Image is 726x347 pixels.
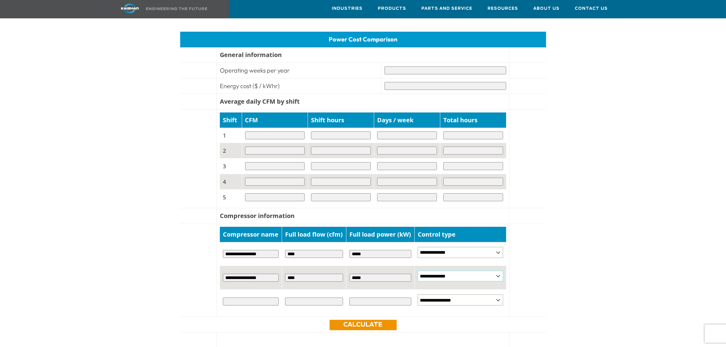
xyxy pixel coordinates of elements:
[220,212,295,220] b: Compressor information
[242,113,308,128] td: CFM
[415,227,506,242] td: Control type
[329,35,397,43] span: Power Cost Comparison
[220,227,282,242] td: Compressor name
[282,227,346,242] td: Full load flow (cfm)
[308,113,374,128] td: Shift hours
[220,82,280,90] span: Energy cost ($ / kWhr)
[220,97,300,106] b: Average daily CFM by shift
[378,0,406,17] a: Products
[534,5,560,12] span: About Us
[220,143,242,159] td: 2
[378,5,406,12] span: Products
[534,0,560,17] a: About Us
[220,66,290,74] span: Operating weeks per year
[146,7,207,10] img: Engineering the future
[330,320,397,330] a: Calculate
[488,0,518,17] a: Resources
[220,51,282,59] b: General information
[332,5,363,12] span: Industries
[332,0,363,17] a: Industries
[346,227,414,242] td: Full load power (kW)
[422,5,473,12] span: Parts and Service
[220,174,242,190] td: 4
[422,0,473,17] a: Parts and Service
[575,5,608,12] span: Contact Us
[488,5,518,12] span: Resources
[374,113,440,128] td: Days / week
[440,113,506,128] td: Total hours
[220,128,242,143] td: 1
[220,190,242,205] td: 5
[575,0,608,17] a: Contact Us
[220,113,242,128] td: Shift
[220,159,242,174] td: 3
[107,3,153,14] img: kaishan logo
